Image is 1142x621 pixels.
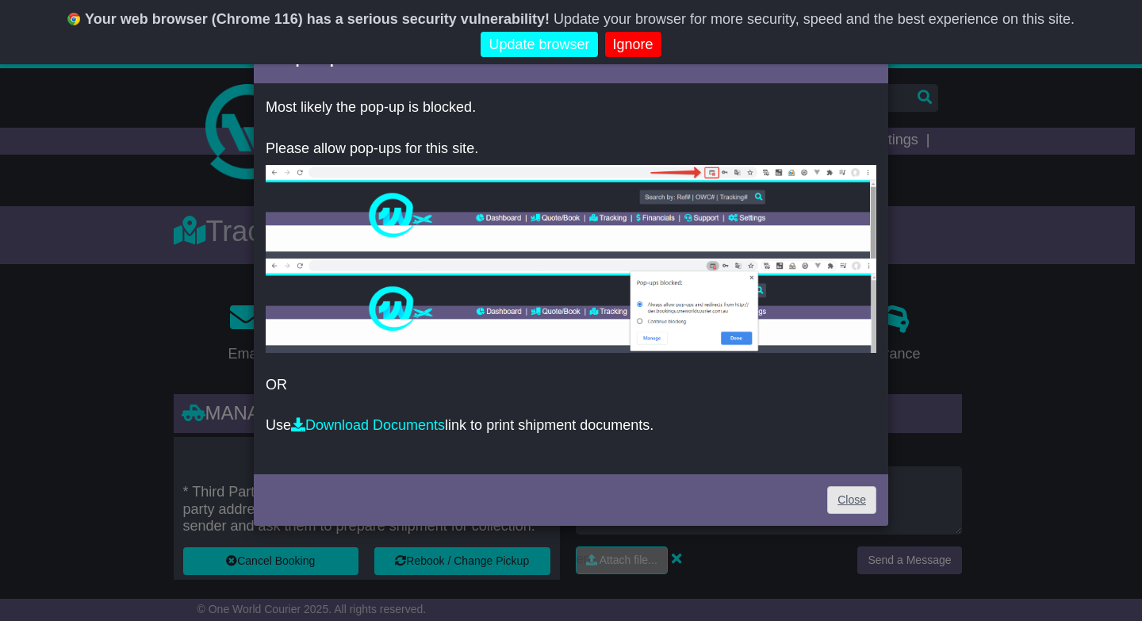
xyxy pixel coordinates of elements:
[85,11,550,27] b: Your web browser (Chrome 116) has a serious security vulnerability!
[266,99,876,117] p: Most likely the pop-up is blocked.
[266,417,876,435] p: Use link to print shipment documents.
[481,32,597,58] a: Update browser
[605,32,661,58] a: Ignore
[266,140,876,158] p: Please allow pop-ups for this site.
[266,165,876,259] img: allow-popup-1.png
[254,87,888,470] div: OR
[554,11,1075,27] span: Update your browser for more security, speed and the best experience on this site.
[827,486,876,514] a: Close
[291,417,445,433] a: Download Documents
[266,259,876,353] img: allow-popup-2.png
